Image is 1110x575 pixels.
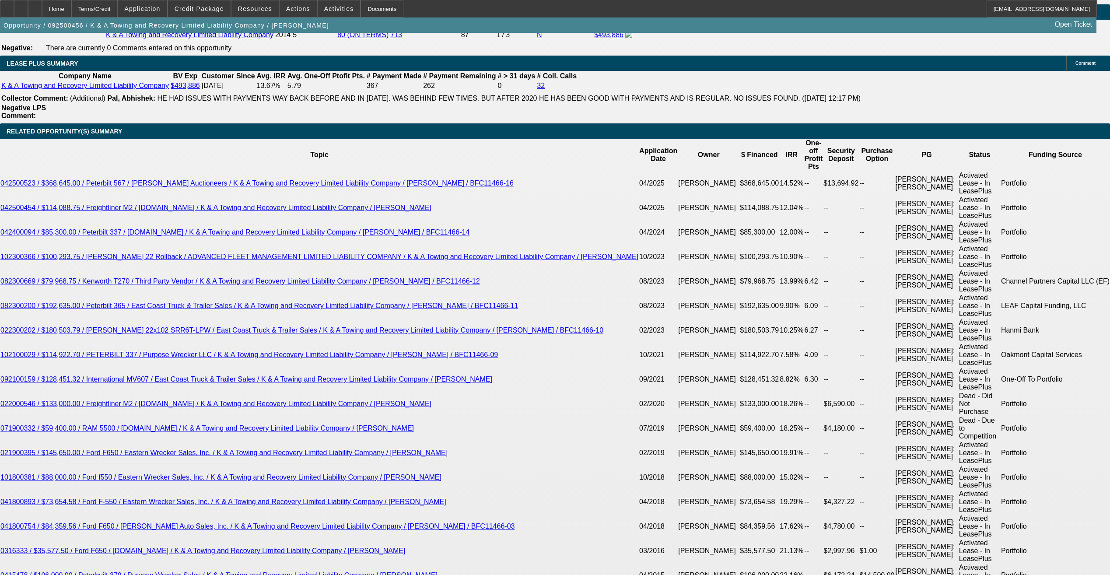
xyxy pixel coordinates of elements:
[859,441,895,465] td: --
[0,375,492,383] a: 092100159 / $128,451.32 / International MV607 / East Coast Truck & Trailer Sales / K & A Towing a...
[639,514,678,539] td: 04/2018
[537,82,545,89] a: 32
[779,294,804,318] td: 9.90%
[1001,294,1110,318] td: LEAF Capital Funding, LLC
[1001,139,1110,171] th: Funding Source
[678,465,739,490] td: [PERSON_NAME]
[895,441,958,465] td: [PERSON_NAME]; [PERSON_NAME]
[390,31,402,39] a: 713
[895,196,958,220] td: [PERSON_NAME]; [PERSON_NAME]
[639,490,678,514] td: 04/2018
[739,139,779,171] th: $ Financed
[639,294,678,318] td: 08/2023
[0,522,515,530] a: 041800754 / $84,359.56 / Ford F650 / [PERSON_NAME] Auto Sales, Inc. / K & A Towing and Recovery L...
[0,424,414,432] a: 071900332 / $59,400.00 / RAM 5500 / [DOMAIN_NAME] / K & A Towing and Recovery Limited Liability C...
[823,441,859,465] td: --
[959,139,1001,171] th: Status
[678,269,739,294] td: [PERSON_NAME]
[639,196,678,220] td: 04/2025
[859,465,895,490] td: --
[739,539,779,563] td: $35,577.50
[959,514,1001,539] td: Activated Lease - In LeasePlus
[895,294,958,318] td: [PERSON_NAME]; [PERSON_NAME]
[739,245,779,269] td: $100,293.75
[895,139,958,171] th: PG
[423,81,496,90] td: 262
[739,196,779,220] td: $114,088.75
[823,416,859,441] td: $4,180.00
[779,490,804,514] td: 19.29%
[779,514,804,539] td: 17.62%
[1,104,46,119] b: Negative LPS Comment:
[678,441,739,465] td: [PERSON_NAME]
[537,72,577,80] b: # Coll. Calls
[779,245,804,269] td: 10.90%
[895,539,958,563] td: [PERSON_NAME]; [PERSON_NAME]
[1,82,169,89] a: K & A Towing and Recovery Limited Liability Company
[823,294,859,318] td: --
[1001,441,1110,465] td: Portfolio
[959,367,1001,392] td: Activated Lease - In LeasePlus
[0,326,603,334] a: 022300202 / $180,503.79 / [PERSON_NAME] 22x102 SRR6T-LPW / East Coast Truck & Trailer Sales / K &...
[804,220,823,245] td: --
[1,95,68,102] b: Collector Comment:
[678,539,739,563] td: [PERSON_NAME]
[678,196,739,220] td: [PERSON_NAME]
[895,416,958,441] td: [PERSON_NAME]; [PERSON_NAME]
[823,465,859,490] td: --
[1001,514,1110,539] td: Portfolio
[287,72,365,80] b: Avg. One-Off Ptofit Pts.
[739,465,779,490] td: $88,000.00
[959,441,1001,465] td: Activated Lease - In LeasePlus
[678,367,739,392] td: [PERSON_NAME]
[895,392,958,416] td: [PERSON_NAME]; [PERSON_NAME]
[1001,416,1110,441] td: Portfolio
[625,31,632,38] img: facebook-icon.png
[0,547,405,554] a: 0316333 / $35,577.50 / Ford F650 / [DOMAIN_NAME] / K & A Towing and Recovery Limited Liability Co...
[859,539,895,563] td: $1.00
[959,196,1001,220] td: Activated Lease - In LeasePlus
[0,253,638,260] a: 102300366 / $100,293.75 / [PERSON_NAME] 22 Rollback / ADVANCED FLEET MANAGEMENT LIMITED LIABILITY...
[804,514,823,539] td: --
[1001,245,1110,269] td: Portfolio
[804,416,823,441] td: --
[739,367,779,392] td: $128,451.32
[959,318,1001,343] td: Activated Lease - In LeasePlus
[739,269,779,294] td: $79,968.75
[823,269,859,294] td: --
[171,82,200,89] a: $493,886
[823,139,859,171] th: Security Deposit
[859,343,895,367] td: --
[639,245,678,269] td: 10/2023
[823,514,859,539] td: $4,780.00
[639,171,678,196] td: 04/2025
[779,367,804,392] td: 8.82%
[0,449,448,456] a: 021900395 / $145,650.00 / Ford F650 / Eastern Wrecker Sales, Inc. / K & A Towing and Recovery Lim...
[1001,490,1110,514] td: Portfolio
[739,514,779,539] td: $84,359.56
[779,416,804,441] td: 18.25%
[537,31,542,39] a: N
[1001,392,1110,416] td: Portfolio
[779,465,804,490] td: 15.02%
[739,171,779,196] td: $368,645.00
[497,81,536,90] td: 0
[739,392,779,416] td: $133,000.00
[779,139,804,171] th: IRR
[1001,318,1110,343] td: Hanmi Bank
[804,196,823,220] td: --
[804,269,823,294] td: 6.42
[1001,465,1110,490] td: Portfolio
[256,81,286,90] td: 13.67%
[804,318,823,343] td: 6.27
[895,465,958,490] td: [PERSON_NAME]; [PERSON_NAME]
[0,351,498,358] a: 102100029 / $114,922.70 / PETERBILT 337 / Purpose Wrecker LLC / K & A Towing and Recovery Limited...
[280,0,317,17] button: Actions
[423,72,496,80] b: # Payment Remaining
[859,367,895,392] td: --
[779,269,804,294] td: 13.99%
[779,392,804,416] td: 18.26%
[231,0,279,17] button: Resources
[859,318,895,343] td: --
[498,72,536,80] b: # > 31 days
